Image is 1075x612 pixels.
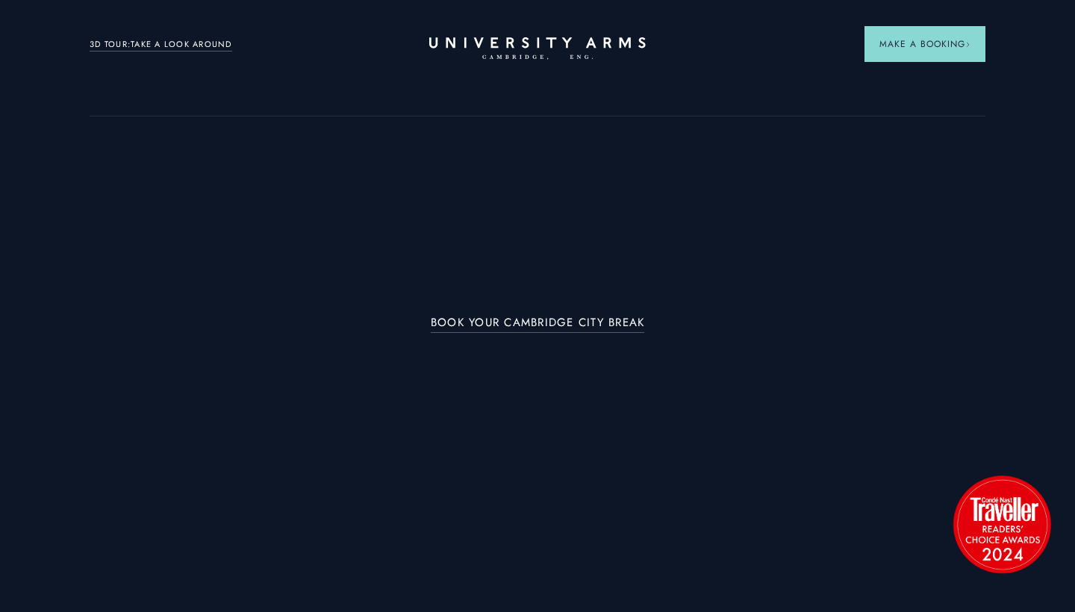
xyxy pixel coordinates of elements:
img: Arrow icon [965,42,970,47]
img: image-2524eff8f0c5d55edbf694693304c4387916dea5-1501x1501-png [946,468,1058,580]
a: Home [429,37,646,60]
button: Make a BookingArrow icon [864,26,985,62]
span: Make a Booking [879,37,970,51]
a: BOOK YOUR CAMBRIDGE CITY BREAK [431,316,645,334]
a: 3D TOUR:TAKE A LOOK AROUND [90,38,232,51]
